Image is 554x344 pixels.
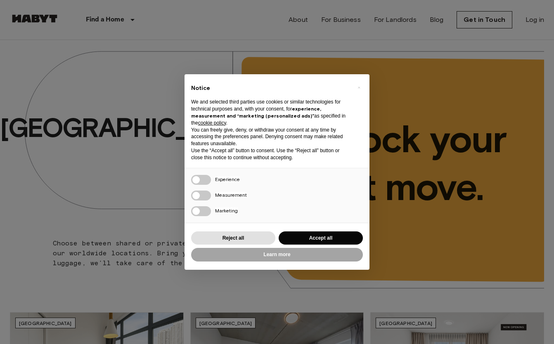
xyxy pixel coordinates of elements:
[191,84,350,92] h2: Notice
[198,120,226,126] a: cookie policy
[191,231,275,245] button: Reject all
[279,231,363,245] button: Accept all
[191,99,350,126] p: We and selected third parties use cookies or similar technologies for technical purposes and, wit...
[215,192,247,198] span: Measurement
[191,127,350,147] p: You can freely give, deny, or withdraw your consent at any time by accessing the preferences pane...
[215,176,240,182] span: Experience
[357,82,360,92] span: ×
[191,147,350,161] p: Use the “Accept all” button to consent. Use the “Reject all” button or close this notice to conti...
[191,248,363,262] button: Learn more
[352,81,365,94] button: Close this notice
[191,106,321,119] strong: experience, measurement and “marketing (personalized ads)”
[215,207,238,214] span: Marketing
